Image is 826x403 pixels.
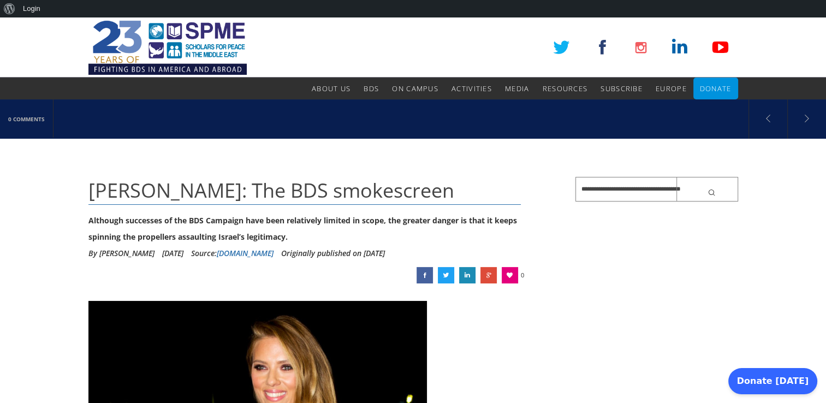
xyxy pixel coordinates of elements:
[88,212,521,245] div: Although successes of the BDS Campaign have been relatively limited in scope, the greater danger ...
[656,84,687,93] span: Europe
[281,245,385,262] li: Originally published on [DATE]
[521,267,524,283] span: 0
[88,245,154,262] li: By [PERSON_NAME]
[364,78,379,99] a: BDS
[700,78,732,99] a: Donate
[542,78,587,99] a: Resources
[88,17,247,78] img: SPME
[392,84,438,93] span: On Campus
[162,245,183,262] li: [DATE]
[601,78,643,99] a: Subscribe
[480,267,497,283] a: Robert Fulford: The BDS smokescreen
[312,84,350,93] span: About Us
[438,267,454,283] a: Robert Fulford: The BDS smokescreen
[656,78,687,99] a: Europe
[88,177,454,204] span: [PERSON_NAME]: The BDS smokescreen
[505,84,530,93] span: Media
[392,78,438,99] a: On Campus
[217,248,274,258] a: [DOMAIN_NAME]
[191,245,274,262] div: Source:
[542,84,587,93] span: Resources
[451,78,492,99] a: Activities
[451,84,492,93] span: Activities
[700,84,732,93] span: Donate
[312,78,350,99] a: About Us
[601,84,643,93] span: Subscribe
[459,267,476,283] a: Robert Fulford: The BDS smokescreen
[417,267,433,283] a: Robert Fulford: The BDS smokescreen
[505,78,530,99] a: Media
[364,84,379,93] span: BDS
